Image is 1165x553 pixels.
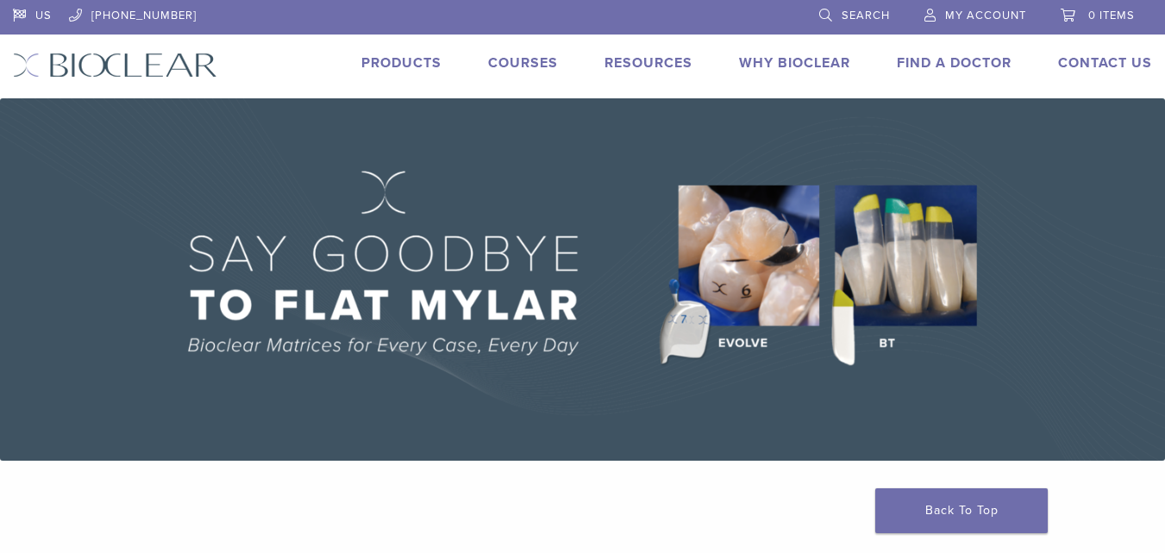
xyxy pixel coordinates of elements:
a: Courses [488,54,558,72]
a: Resources [604,54,692,72]
a: Why Bioclear [739,54,850,72]
a: Contact Us [1058,54,1152,72]
span: 0 items [1088,9,1135,22]
a: Products [361,54,442,72]
a: Find A Doctor [897,54,1012,72]
img: Bioclear [13,53,217,78]
span: Search [842,9,890,22]
a: Back To Top [875,488,1048,533]
span: My Account [945,9,1026,22]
